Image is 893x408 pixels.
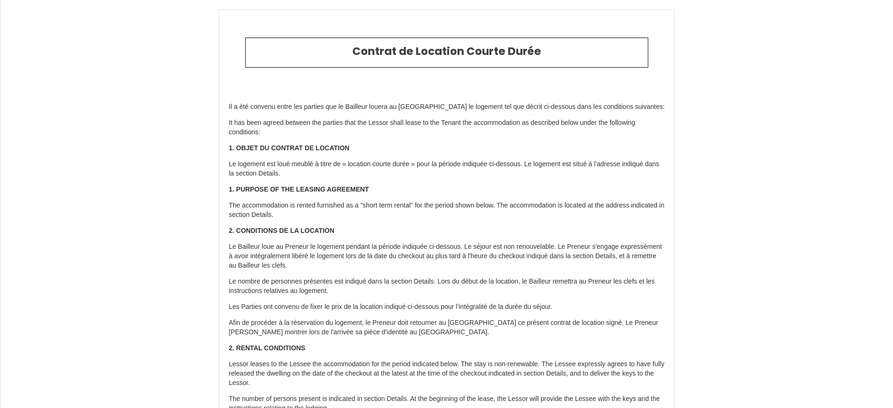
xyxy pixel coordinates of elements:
[253,45,641,58] h2: Contrat de Location Courte Durée
[229,201,665,220] p: The accommodation is rented furnished as a "short term rental" for the period shown below. The ac...
[229,227,334,234] strong: 2. CONDITIONS DE LA LOCATION
[229,242,665,270] p: Le Bailleur loue au Preneur le logement pendant la période indiquée ci-dessous. Le séjour est non...
[229,160,665,178] p: Le logement est loué meublé à titre de « location courte durée » pour la période indiquée ci-dess...
[229,318,665,337] p: Afin de procéder à la réservation du logement, le Preneur doit retourner au [GEOGRAPHIC_DATA] ce ...
[229,344,305,352] strong: 2. RENTAL CONDITIONS
[229,102,665,112] p: Il a été convenu entre les parties que le Bailleur louera au [GEOGRAPHIC_DATA] le logement tel qu...
[229,118,665,137] p: It has been agreed between the parties that the Lessor shall lease to the Tenant the accommodatio...
[229,277,665,296] p: Le nombre de personnes présentes est indiqué dans la section Details. Lors du début de la locatio...
[229,185,369,193] strong: 1. PURPOSE OF THE LEASING AGREEMENT
[229,144,349,152] strong: 1. OBJET DU CONTRAT DE LOCATION
[229,360,665,388] p: Lessor leases to the Lessee the accommodation for the period indicated below. The stay is non-ren...
[229,302,665,312] p: Les Parties ont convenu de fixer le prix de la location indiqué ci-dessous pour l’intégralité de ...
